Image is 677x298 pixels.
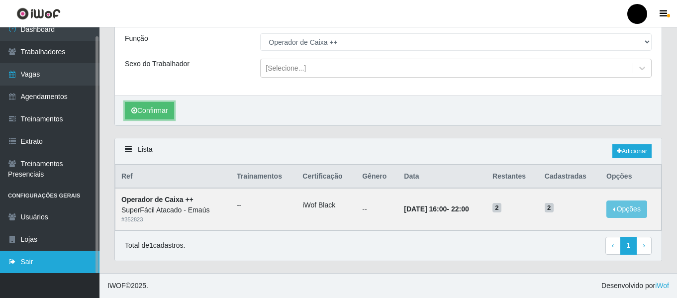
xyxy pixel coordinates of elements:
[492,203,501,213] span: 2
[266,63,306,74] div: [Selecione...]
[125,102,174,119] button: Confirmar
[296,165,356,189] th: Certificação
[643,241,645,249] span: ›
[125,33,148,44] label: Função
[636,237,652,255] a: Next
[612,144,652,158] a: Adicionar
[606,200,647,218] button: Opções
[107,281,148,291] span: © 2025 .
[356,165,398,189] th: Gênero
[539,165,600,189] th: Cadastradas
[302,200,350,210] li: iWof Black
[398,165,486,189] th: Data
[121,205,225,215] div: SuperFácil Atacado - Emaús
[600,165,661,189] th: Opções
[115,165,231,189] th: Ref
[605,237,621,255] a: Previous
[451,205,469,213] time: 22:00
[16,7,61,20] img: CoreUI Logo
[605,237,652,255] nav: pagination
[237,200,290,210] ul: --
[655,282,669,290] a: iWof
[125,59,190,69] label: Sexo do Trabalhador
[486,165,539,189] th: Restantes
[125,240,185,251] p: Total de 1 cadastros.
[404,205,447,213] time: [DATE] 16:00
[545,203,554,213] span: 2
[121,196,193,203] strong: Operador de Caixa ++
[404,205,469,213] strong: -
[107,282,126,290] span: IWOF
[356,188,398,230] td: --
[121,215,225,224] div: # 352823
[612,241,614,249] span: ‹
[620,237,637,255] a: 1
[231,165,296,189] th: Trainamentos
[601,281,669,291] span: Desenvolvido por
[115,138,662,165] div: Lista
